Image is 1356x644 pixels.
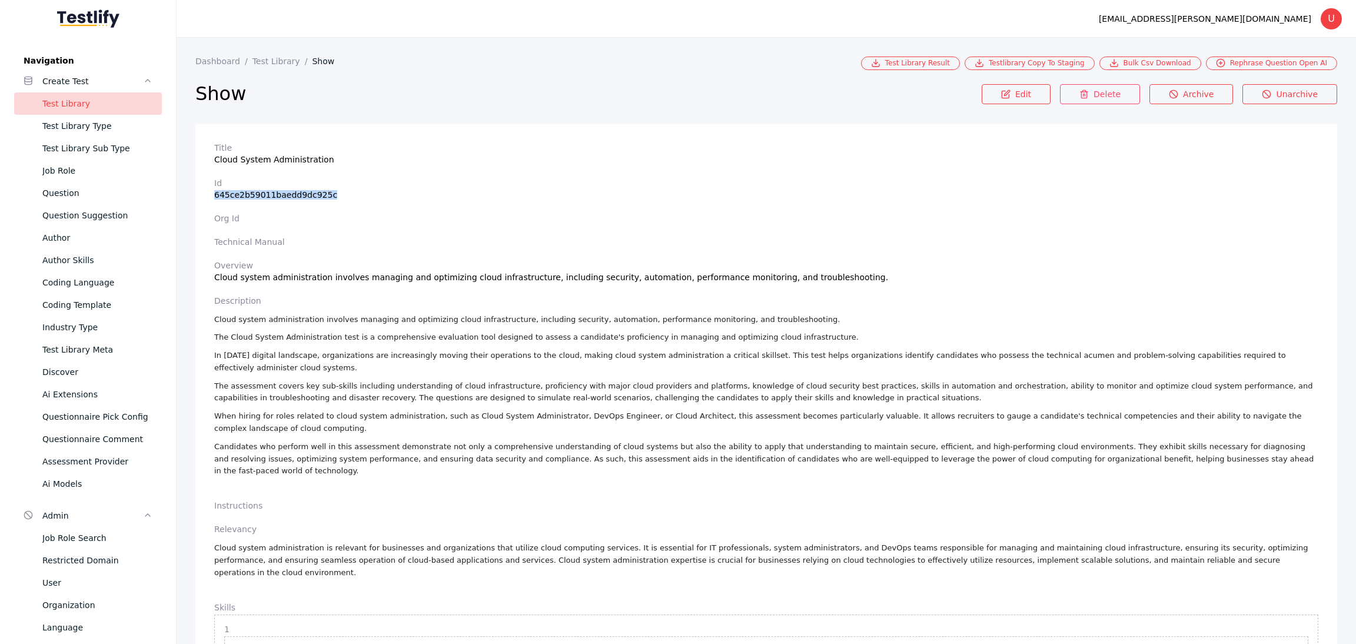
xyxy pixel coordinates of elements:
div: Test Library Meta [42,343,152,357]
a: Author Skills [14,249,162,271]
label: Id [214,178,1318,188]
a: Ai Extensions [14,383,162,406]
h2: Show [195,82,982,105]
a: Language [14,616,162,639]
a: Job Role Search [14,527,162,549]
a: Organization [14,594,162,616]
div: Questionnaire Comment [42,432,152,446]
p: The assessment covers key sub-skills including understanding of cloud infrastructure, proficiency... [214,380,1318,405]
div: Ai Extensions [42,387,152,401]
p: When hiring for roles related to cloud system administration, such as Cloud System Administrator,... [214,410,1318,435]
a: Show [312,57,344,66]
div: Test Library Type [42,119,152,133]
p: Cloud system administration involves managing and optimizing cloud infrastructure, including secu... [214,314,1318,326]
a: Test Library Meta [14,338,162,361]
a: Restricted Domain [14,549,162,572]
div: Create Test [42,74,143,88]
div: Discover [42,365,152,379]
div: Ai Models [42,477,152,491]
div: Restricted Domain [42,553,152,567]
label: Technical Manual [214,237,1318,247]
a: Coding Template [14,294,162,316]
div: Question [42,186,152,200]
a: Discover [14,361,162,383]
div: [EMAIL_ADDRESS][PERSON_NAME][DOMAIN_NAME] [1099,12,1311,26]
label: Instructions [214,501,1318,510]
a: Assessment Provider [14,450,162,473]
p: Candidates who perform well in this assessment demonstrate not only a comprehensive understanding... [214,441,1318,477]
label: Skills [214,603,1318,612]
div: Coding Template [42,298,152,312]
div: User [42,576,152,590]
section: Cloud System Administration [214,143,1318,164]
a: User [14,572,162,594]
p: In [DATE] digital landscape, organizations are increasingly moving their operations to the cloud,... [214,350,1318,374]
div: Author [42,231,152,245]
a: Unarchive [1242,84,1337,104]
label: 1 [224,625,1308,634]
a: Test Library Type [14,115,162,137]
div: Coding Language [42,275,152,290]
div: Question Suggestion [42,208,152,223]
a: Question [14,182,162,204]
a: Test Library Result [861,57,960,70]
a: Questionnaire Comment [14,428,162,450]
a: Question Suggestion [14,204,162,227]
a: Job Role [14,160,162,182]
a: Test Library Sub Type [14,137,162,160]
a: Industry Type [14,316,162,338]
p: The Cloud System Administration test is a comprehensive evaluation tool designed to assess a cand... [214,331,1318,344]
div: Job Role Search [42,531,152,545]
a: Bulk Csv Download [1099,57,1201,70]
p: Cloud system administration is relevant for businesses and organizations that utilize cloud compu... [214,542,1318,579]
div: Admin [42,509,143,523]
a: Delete [1060,84,1140,104]
div: Author Skills [42,253,152,267]
a: Ai Models [14,473,162,495]
div: Industry Type [42,320,152,334]
a: Testlibrary Copy To Staging [965,57,1095,70]
label: Overview [214,261,1318,270]
a: Test Library [252,57,313,66]
div: Job Role [42,164,152,178]
a: Edit [982,84,1051,104]
div: U [1321,8,1342,29]
a: Rephrase Question Open AI [1206,57,1337,70]
div: Language [42,620,152,635]
div: Test Library Sub Type [42,141,152,155]
label: relevancy [214,525,1318,534]
div: Assessment Provider [42,454,152,469]
section: Cloud system administration involves managing and optimizing cloud infrastructure, including secu... [214,261,1318,282]
a: Questionnaire Pick Config [14,406,162,428]
a: Coding Language [14,271,162,294]
img: Testlify - Backoffice [57,9,119,28]
label: Navigation [14,56,162,65]
label: description [214,296,1318,306]
div: Test Library [42,97,152,111]
a: Test Library [14,92,162,115]
div: Organization [42,598,152,612]
a: Author [14,227,162,249]
label: Org Id [214,214,1318,223]
section: 645ce2b59011baedd9dc925c [214,178,1318,200]
div: Questionnaire Pick Config [42,410,152,424]
a: Archive [1149,84,1233,104]
a: Dashboard [195,57,252,66]
label: Title [214,143,1318,152]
